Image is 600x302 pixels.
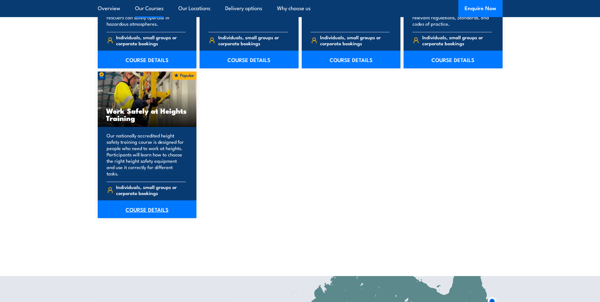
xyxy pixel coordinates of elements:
[107,132,186,177] p: Our nationally accredited height safety training course is designed for people who need to work a...
[320,34,390,46] span: Individuals, small groups or corporate bookings
[422,34,492,46] span: Individuals, small groups or corporate bookings
[98,51,197,68] a: COURSE DETAILS
[302,51,401,68] a: COURSE DETAILS
[404,51,503,68] a: COURSE DETAILS
[106,107,189,122] h3: Work Safely at Heights Training
[200,51,299,68] a: COURSE DETAILS
[116,184,186,196] span: Individuals, small groups or corporate bookings
[116,34,186,46] span: Individuals, small groups or corporate bookings
[218,34,288,46] span: Individuals, small groups or corporate bookings
[98,200,197,218] a: COURSE DETAILS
